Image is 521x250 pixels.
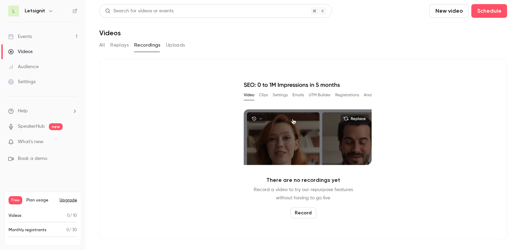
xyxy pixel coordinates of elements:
button: All [99,40,105,51]
button: Schedule [471,4,507,18]
h1: Videos [99,29,121,37]
div: Videos [8,48,33,55]
button: Recordings [134,40,161,51]
div: Events [8,33,32,40]
span: 0 [66,228,69,232]
span: new [49,123,63,130]
span: What's new [18,138,43,146]
section: Videos [99,4,507,246]
button: Record [291,208,316,218]
p: Videos [9,213,22,219]
p: There are no recordings yet [266,176,340,184]
span: Plan usage [26,198,55,203]
p: Monthly registrants [9,227,47,233]
span: L [13,8,15,15]
span: 0 [67,214,70,218]
p: / 30 [66,227,77,233]
div: Settings [8,78,36,85]
button: New video [430,4,469,18]
span: Free [9,196,22,204]
div: Search for videos or events [105,8,174,15]
h6: Letsignit [25,8,45,14]
p: Record a video to try our repurpose features without having to go live [254,186,353,202]
p: / 10 [67,213,77,219]
a: SpeakerHub [18,123,45,130]
li: help-dropdown-opener [8,108,77,115]
span: Help [18,108,28,115]
div: Audience [8,63,39,70]
button: Upgrade [60,198,77,203]
span: Book a demo [18,155,47,162]
button: Uploads [166,40,185,51]
button: Replays [110,40,129,51]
